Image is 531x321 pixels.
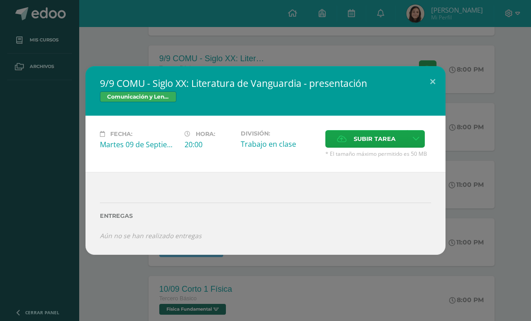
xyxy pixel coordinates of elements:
span: Hora: [196,131,215,137]
label: Entregas [100,212,431,219]
i: Aún no se han realizado entregas [100,231,202,240]
button: Close (Esc) [420,66,445,97]
div: Trabajo en clase [241,139,318,149]
div: Martes 09 de Septiembre [100,140,177,149]
div: 20:00 [184,140,234,149]
span: Fecha: [110,131,132,137]
label: División: [241,130,318,137]
span: * El tamaño máximo permitido es 50 MB [325,150,431,158]
span: Comunicación y Lenguaje [100,91,176,102]
span: Subir tarea [354,131,396,147]
h2: 9/9 COMU - Siglo XX: Literatura de Vanguardia - presentación [100,77,431,90]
